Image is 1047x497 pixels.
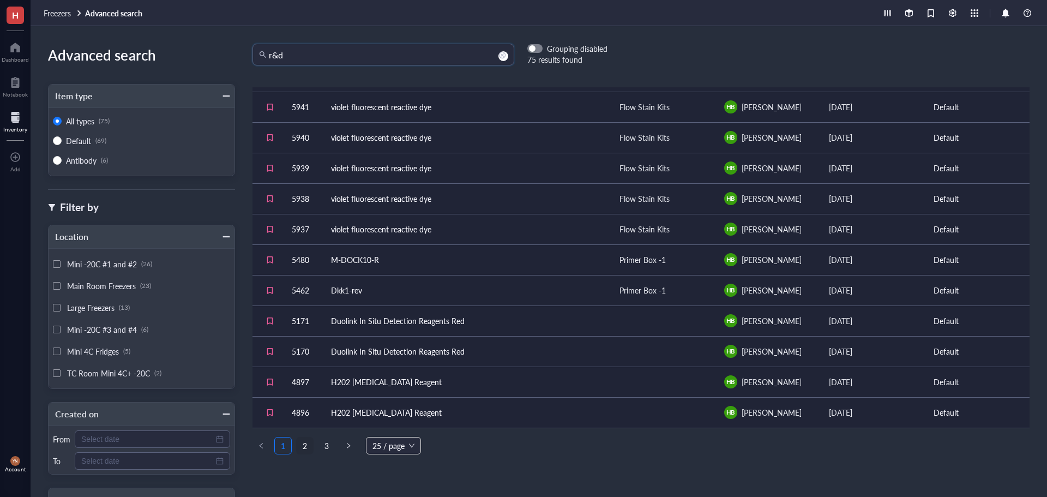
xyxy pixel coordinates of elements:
[322,92,611,122] td: violet fluorescent reactive dye
[67,259,137,270] span: Mini -20C #1 and #2
[67,368,150,379] span: TC Room Mini 4C+ -20C
[322,336,611,367] td: Duolink In Situ Detection Reagents Red
[829,101,916,113] div: [DATE]
[829,162,916,174] div: [DATE]
[49,406,99,422] div: Created on
[925,397,1030,428] td: Default
[123,347,130,356] div: (5)
[925,92,1030,122] td: Default
[140,282,151,290] div: (23)
[66,135,91,146] span: Default
[67,324,137,335] span: Mini -20C #3 and #4
[322,275,611,306] td: Dkk1-rev
[742,101,802,112] span: [PERSON_NAME]
[925,306,1030,336] td: Default
[726,286,735,295] span: HB
[318,438,335,454] a: 3
[742,285,802,296] span: [PERSON_NAME]
[2,56,29,63] div: Dashboard
[742,224,802,235] span: [PERSON_NAME]
[372,438,414,454] span: 25 / page
[925,244,1030,275] td: Default
[296,437,314,454] li: 2
[258,442,264,449] span: left
[119,303,130,312] div: (13)
[742,346,802,357] span: [PERSON_NAME]
[925,214,1030,244] td: Default
[322,153,611,183] td: violet fluorescent reactive dye
[274,437,292,454] li: 1
[101,156,108,165] div: (6)
[726,255,735,265] span: HB
[44,8,83,18] a: Freezers
[48,44,235,67] div: Advanced search
[283,214,322,244] td: 5937
[66,116,94,127] span: All types
[829,223,916,235] div: [DATE]
[13,459,18,464] span: YN
[154,369,161,378] div: (2)
[742,376,802,387] span: [PERSON_NAME]
[44,8,71,19] span: Freezers
[49,88,93,104] div: Item type
[2,39,29,63] a: Dashboard
[3,74,28,98] a: Notebook
[829,193,916,205] div: [DATE]
[829,284,916,296] div: [DATE]
[742,132,802,143] span: [PERSON_NAME]
[925,122,1030,153] td: Default
[366,437,421,454] div: Page Size
[141,260,152,268] div: (26)
[10,166,21,172] div: Add
[283,122,322,153] td: 5940
[3,91,28,98] div: Notebook
[619,101,670,113] div: Flow Stain Kits
[340,437,357,454] li: Next Page
[345,442,352,449] span: right
[275,438,291,454] a: 1
[829,254,916,266] div: [DATE]
[283,183,322,214] td: 5938
[726,194,735,203] span: HB
[322,397,611,428] td: H202 [MEDICAL_DATA] Reagent
[829,376,916,388] div: [DATE]
[726,225,735,234] span: HB
[619,223,670,235] div: Flow Stain Kits
[99,117,110,125] div: (75)
[619,162,670,174] div: Flow Stain Kits
[322,306,611,336] td: Duolink In Situ Detection Reagents Red
[726,164,735,173] span: HB
[95,136,106,145] div: (69)
[283,336,322,367] td: 5170
[829,315,916,327] div: [DATE]
[925,275,1030,306] td: Default
[81,455,214,467] input: Select date
[322,244,611,275] td: M-DOCK10-R
[67,346,119,357] span: Mini 4C Fridges
[829,406,916,418] div: [DATE]
[60,200,99,215] div: Filter by
[742,193,802,204] span: [PERSON_NAME]
[925,153,1030,183] td: Default
[283,397,322,428] td: 4896
[547,44,607,53] div: Grouping disabled
[67,280,136,291] span: Main Room Freezers
[322,122,611,153] td: violet fluorescent reactive dye
[726,378,735,387] span: HB
[322,183,611,214] td: violet fluorescent reactive dye
[527,53,607,65] div: 75 results found
[726,316,735,326] span: HB
[283,306,322,336] td: 5171
[297,438,313,454] a: 2
[925,336,1030,367] td: Default
[925,367,1030,397] td: Default
[283,153,322,183] td: 5939
[619,254,666,266] div: Primer Box -1
[283,244,322,275] td: 5480
[85,8,145,18] a: Advanced search
[925,183,1030,214] td: Default
[283,367,322,397] td: 4897
[252,437,270,454] li: Previous Page
[67,302,115,313] span: Large Freezers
